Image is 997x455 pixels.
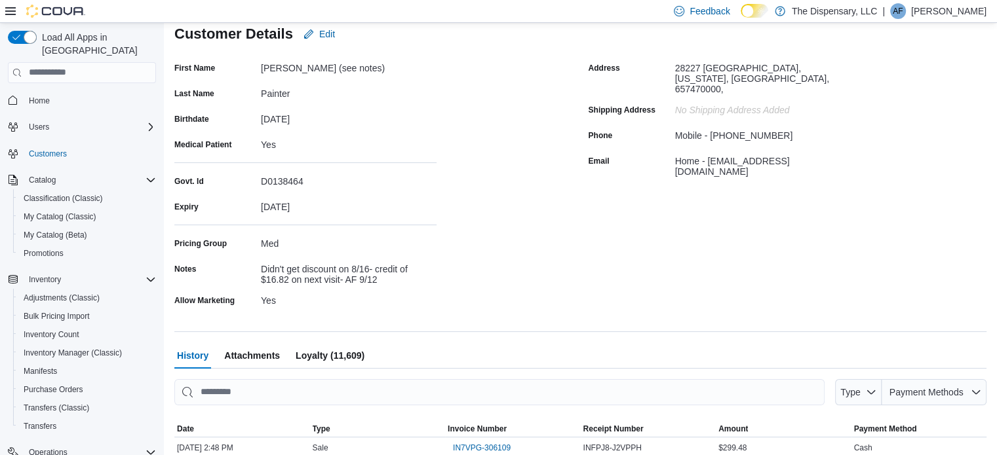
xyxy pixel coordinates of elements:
[24,211,96,222] span: My Catalog (Classic)
[29,175,56,185] span: Catalog
[24,348,122,358] span: Inventory Manager (Classic)
[18,227,156,243] span: My Catalog (Beta)
[261,134,437,150] div: Yes
[13,344,161,362] button: Inventory Manager (Classic)
[261,58,437,73] div: [PERSON_NAME] (see notes)
[24,421,56,431] span: Transfers
[24,384,83,395] span: Purchase Orders
[18,345,156,361] span: Inventory Manager (Classic)
[448,424,507,434] span: Invoice Number
[26,5,85,18] img: Cova
[24,172,156,188] span: Catalog
[313,443,328,453] span: Sale
[37,31,156,57] span: Load All Apps in [GEOGRAPHIC_DATA]
[716,421,851,437] button: Amount
[18,308,156,324] span: Bulk Pricing Import
[18,382,88,397] a: Purchase Orders
[296,342,364,369] span: Loyalty (11,609)
[18,191,108,206] a: Classification (Classic)
[310,421,446,437] button: Type
[18,290,156,306] span: Adjustments (Classic)
[261,109,437,124] div: [DATE]
[174,238,227,249] label: Pricing Group
[29,96,50,106] span: Home
[18,345,127,361] a: Inventory Manager (Classic)
[18,363,62,379] a: Manifests
[24,230,87,240] span: My Catalog (Beta)
[174,114,209,124] label: Birthdate
[24,146,72,162] a: Customers
[3,144,161,163] button: Customers
[13,325,161,344] button: Inventory Count
[18,327,85,342] a: Inventory Count
[24,272,66,287] button: Inventory
[24,119,156,135] span: Users
[13,307,161,325] button: Bulk Pricing Import
[18,382,156,397] span: Purchase Orders
[690,5,730,18] span: Feedback
[174,202,199,212] label: Expiry
[29,149,67,159] span: Customers
[177,342,208,369] span: History
[882,3,885,19] p: |
[18,418,62,434] a: Transfers
[445,421,581,437] button: Invoice Number
[3,91,161,110] button: Home
[18,363,156,379] span: Manifests
[3,270,161,289] button: Inventory
[741,4,768,18] input: Dark Mode
[174,63,215,73] label: First Name
[174,264,196,274] label: Notes
[24,366,57,376] span: Manifests
[24,119,54,135] button: Users
[851,421,987,437] button: Payment Method
[24,193,103,204] span: Classification (Classic)
[29,122,49,132] span: Users
[840,387,860,397] span: Type
[889,387,964,397] span: Payment Methods
[261,290,437,306] div: Yes
[589,156,610,166] label: Email
[174,421,310,437] button: Date
[18,209,102,225] a: My Catalog (Classic)
[174,139,231,150] label: Medical Patient
[854,424,917,434] span: Payment Method
[589,105,655,115] label: Shipping Address
[13,380,161,399] button: Purchase Orders
[583,424,644,434] span: Receipt Number
[13,189,161,208] button: Classification (Classic)
[18,227,92,243] a: My Catalog (Beta)
[298,21,340,47] button: Edit
[18,191,156,206] span: Classification (Classic)
[24,248,64,259] span: Promotions
[261,83,437,99] div: Painter
[589,63,620,73] label: Address
[24,272,156,287] span: Inventory
[675,100,851,115] div: No Shipping Address added
[319,27,335,41] span: Edit
[893,3,903,19] span: AF
[13,208,161,226] button: My Catalog (Classic)
[24,145,156,162] span: Customers
[675,125,793,141] div: Mobile - [PHONE_NUMBER]
[882,379,987,405] button: Payment Methods
[174,295,235,306] label: Allow Marketing
[583,443,642,453] span: INFPJ8-J2VPPH
[177,424,194,434] span: Date
[18,308,95,324] a: Bulk Pricing Import
[835,379,882,405] button: Type
[3,118,161,136] button: Users
[13,399,161,417] button: Transfers (Classic)
[18,418,156,434] span: Transfers
[29,274,61,285] span: Inventory
[261,196,437,212] div: [DATE]
[854,443,872,453] span: Cash
[177,443,233,453] span: [DATE] 2:48 PM
[13,244,161,263] button: Promotions
[718,424,748,434] span: Amount
[174,26,293,42] h3: Customer Details
[675,151,851,177] div: Home - [EMAIL_ADDRESS][DOMAIN_NAME]
[13,226,161,244] button: My Catalog (Beta)
[24,329,79,340] span: Inventory Count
